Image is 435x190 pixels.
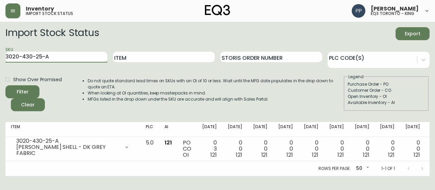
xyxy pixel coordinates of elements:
[349,122,375,137] th: [DATE]
[396,27,430,40] button: Export
[375,122,400,137] th: [DATE]
[140,137,159,161] td: 5.0
[88,96,343,102] li: MFGs listed in the drop down under the SKU are accurate and will align with Sales Portal.
[26,6,54,12] span: Inventory
[253,140,268,158] div: 0 0
[355,140,369,158] div: 0 0
[318,166,351,172] p: Rows per page:
[363,151,369,159] span: 121
[228,140,242,158] div: 0 0
[371,12,414,16] h5: eq3 toronto - king
[164,139,172,146] span: 121
[371,6,419,12] span: [PERSON_NAME]
[348,87,425,93] div: Customer Order - CO
[381,166,395,172] p: 1-1 of 1
[324,122,349,137] th: [DATE]
[222,122,248,137] th: [DATE]
[273,122,298,137] th: [DATE]
[312,151,318,159] span: 121
[210,151,217,159] span: 121
[205,5,230,16] img: logo
[20,48,94,54] div: From
[348,74,364,80] legend: Legend
[353,163,370,174] div: 50
[401,30,424,38] span: Export
[16,138,120,144] div: 3020-430-25-A
[11,98,45,111] button: Clear
[348,100,425,106] div: Available Inventory - AI
[388,151,395,159] span: 121
[88,90,343,96] li: When looking at OI quantities, keep masterpacks in mind.
[20,28,94,36] div: Reverie Low Arm Chair
[414,151,420,159] span: 121
[16,101,39,109] span: Clear
[380,140,395,158] div: 0 0
[26,12,73,16] h5: import stock status
[17,88,29,96] div: Filter
[278,140,293,158] div: 0 0
[286,151,293,159] span: 121
[298,122,324,137] th: [DATE]
[400,122,425,137] th: [DATE]
[5,27,99,40] h2: Import Stock Status
[405,140,420,158] div: 0 0
[337,151,344,159] span: 121
[13,76,62,83] span: Show Over Promised
[329,140,344,158] div: 0 0
[20,39,94,45] div: 32w × 35d × 33h
[248,122,273,137] th: [DATE]
[159,122,177,137] th: AI
[88,78,343,90] li: Do not quote standard lead times on SKUs with an OI of 10 or less. Wait until the MFG date popula...
[261,151,268,159] span: 121
[140,122,159,137] th: PLC
[197,122,222,137] th: [DATE]
[236,151,242,159] span: 121
[183,151,189,159] span: OI
[183,140,191,158] div: PO CO
[16,144,120,156] div: [PERSON_NAME] SHELL - DK GREY FABRIC
[5,122,140,137] th: Item
[11,140,135,155] div: 3020-430-25-A[PERSON_NAME] SHELL - DK GREY FABRIC
[348,93,425,100] div: Open Inventory - OI
[348,81,425,87] div: Purchase Order - PO
[304,140,318,158] div: 0 0
[5,85,39,98] button: Filter
[352,4,365,18] img: 93ed64739deb6bac3372f15ae91c6632
[202,140,217,158] div: 0 3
